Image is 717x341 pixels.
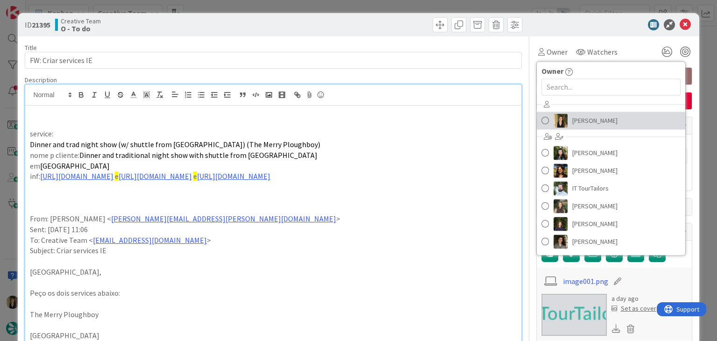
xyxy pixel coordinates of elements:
div: Set as cover [612,304,656,313]
span: Watchers [587,46,618,57]
p: nome p cliente: [30,150,516,161]
div: Download [612,323,622,335]
label: Title [25,43,37,52]
p: From: [PERSON_NAME] < > [30,213,516,224]
a: BC[PERSON_NAME] [537,144,685,162]
a: MS[PERSON_NAME] [537,233,685,250]
p: inf: [30,171,516,182]
span: Description [25,76,57,84]
p: [GEOGRAPHIC_DATA] [30,330,516,341]
img: MC [554,217,568,231]
a: SP[PERSON_NAME] [537,112,685,129]
span: [PERSON_NAME] [572,217,618,231]
span: e [193,171,197,181]
span: [PERSON_NAME] [572,163,618,178]
b: 21395 [32,20,50,29]
a: MC[PERSON_NAME] [537,215,685,233]
img: BC [554,146,568,160]
span: Dinner and traditional night show with shuttle from [GEOGRAPHIC_DATA] [79,150,317,160]
p: Sent: [DATE] 11:06 [30,224,516,235]
a: [URL][DOMAIN_NAME] [119,171,192,181]
a: ITIT TourTailors [537,179,685,197]
input: Search... [541,78,681,95]
a: [URL][DOMAIN_NAME] [40,171,113,181]
span: Creative Team [61,17,101,25]
b: O - To do [61,25,101,32]
p: [GEOGRAPHIC_DATA], [30,267,516,277]
span: [GEOGRAPHIC_DATA] [40,161,110,170]
input: type card name here... [25,52,521,69]
a: DR[PERSON_NAME] [537,162,685,179]
p: Peço os dois services abaixo: [30,288,516,298]
a: [URL][DOMAIN_NAME] [197,171,270,181]
span: Owner [547,46,568,57]
span: IT TourTailors [572,181,609,195]
p: The Merry Ploughboy [30,309,516,320]
img: DR [554,163,568,178]
img: MS [554,234,568,249]
img: SP [554,114,568,128]
span: [PERSON_NAME] [572,146,618,160]
span: Owner [541,65,563,77]
span: Support [20,1,42,13]
span: ID [25,19,50,30]
span: [PERSON_NAME] [572,234,618,249]
div: a day ago [612,294,656,304]
span: e [115,171,119,181]
span: Dinner and trad night show (w/ shuttle from [GEOGRAPHIC_DATA]) (The Merry Ploughboy) [30,140,320,149]
span: [PERSON_NAME] [572,199,618,213]
p: service: [30,128,516,139]
a: [PERSON_NAME][EMAIL_ADDRESS][PERSON_NAME][DOMAIN_NAME] [111,214,336,223]
img: IG [554,199,568,213]
a: IG[PERSON_NAME] [537,197,685,215]
a: [EMAIL_ADDRESS][DOMAIN_NAME] [93,235,207,245]
span: [PERSON_NAME] [572,114,618,128]
p: Subject: Criar services IE [30,245,516,256]
img: IT [554,181,568,195]
a: image001.png [563,276,608,287]
p: To: Creative Team < > [30,235,516,246]
p: em [30,161,516,171]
